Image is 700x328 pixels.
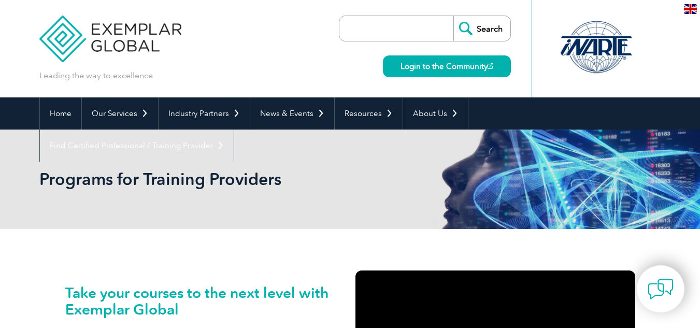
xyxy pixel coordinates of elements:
a: Industry Partners [159,97,250,130]
a: Home [40,97,81,130]
h2: Take your courses to the next level with Exemplar Global [65,284,345,318]
img: en [684,4,697,14]
a: News & Events [250,97,334,130]
p: Leading the way to excellence [39,70,153,81]
a: Login to the Community [383,55,511,77]
a: Find Certified Professional / Training Provider [40,130,234,162]
input: Search [453,16,510,41]
a: About Us [403,97,468,130]
h2: Programs for Training Providers [39,171,475,188]
a: Resources [335,97,403,130]
img: open_square.png [488,63,493,69]
a: Our Services [82,97,158,130]
img: contact-chat.png [648,276,674,302]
